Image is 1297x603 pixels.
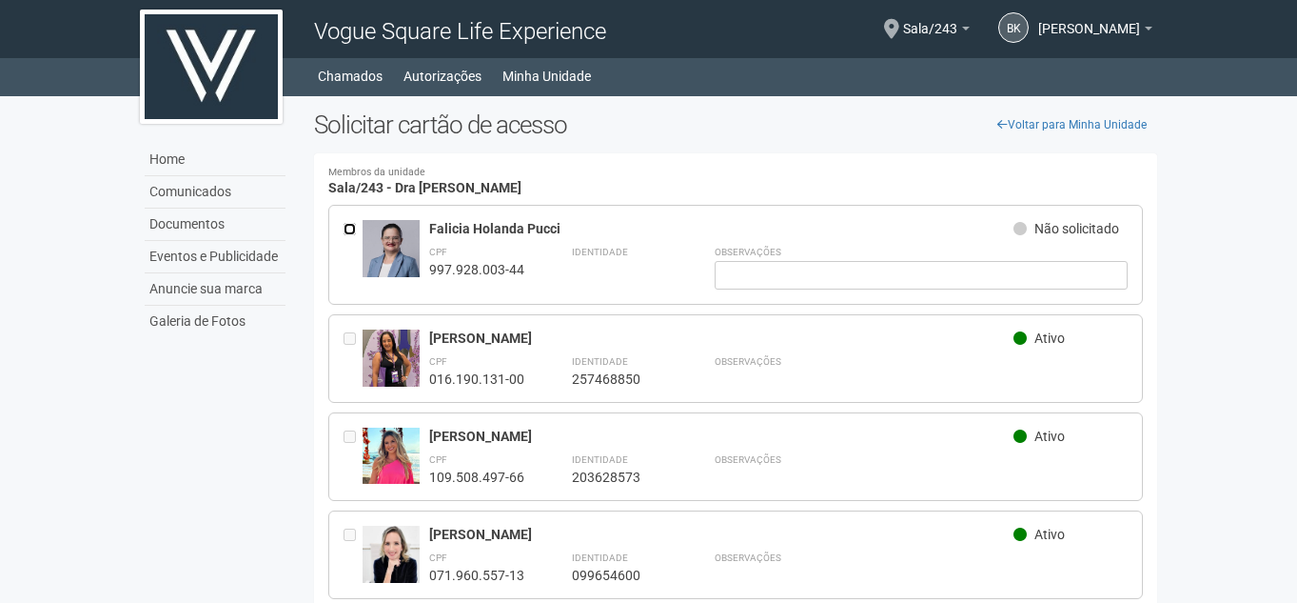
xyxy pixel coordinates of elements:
[429,330,1014,347] div: [PERSON_NAME]
[572,356,628,367] strong: Identidade
[140,10,283,124] img: logo.jpg
[403,63,481,90] a: Autorizações
[715,454,781,465] strong: Observações
[572,553,628,563] strong: Identidade
[145,241,285,273] a: Eventos e Publicidade
[429,469,524,486] div: 109.508.497-66
[145,176,285,209] a: Comunicados
[572,371,667,388] div: 257468850
[1038,3,1140,36] span: Bruna Kabbaz de Mello Vieira
[328,168,1144,178] small: Membros da unidade
[429,454,447,465] strong: CPF
[1038,24,1152,39] a: [PERSON_NAME]
[363,330,420,392] img: user.jpg
[715,356,781,367] strong: Observações
[715,553,781,563] strong: Observações
[1034,429,1065,444] span: Ativo
[429,261,524,278] div: 997.928.003-44
[344,330,363,388] div: Entre em contato com a Aministração para solicitar o cancelamento ou 2a via
[363,220,420,278] img: user.jpg
[429,247,447,257] strong: CPF
[344,526,363,584] div: Entre em contato com a Aministração para solicitar o cancelamento ou 2a via
[572,567,667,584] div: 099654600
[1034,527,1065,542] span: Ativo
[314,18,606,45] span: Vogue Square Life Experience
[328,168,1144,195] h4: Sala/243 - Dra [PERSON_NAME]
[318,63,383,90] a: Chamados
[1034,221,1119,236] span: Não solicitado
[429,428,1014,445] div: [PERSON_NAME]
[572,247,628,257] strong: Identidade
[145,306,285,337] a: Galeria de Fotos
[429,220,1014,237] div: Falicia Holanda Pucci
[429,371,524,388] div: 016.190.131-00
[314,111,1158,139] h2: Solicitar cartão de acesso
[429,526,1014,543] div: [PERSON_NAME]
[903,3,957,36] span: Sala/243
[429,553,447,563] strong: CPF
[903,24,970,39] a: Sala/243
[572,454,628,465] strong: Identidade
[429,567,524,584] div: 071.960.557-13
[1034,331,1065,346] span: Ativo
[344,428,363,486] div: Entre em contato com a Aministração para solicitar o cancelamento ou 2a via
[429,356,447,367] strong: CPF
[987,111,1157,139] a: Voltar para Minha Unidade
[998,12,1029,43] a: BK
[715,247,781,257] strong: Observações
[572,469,667,486] div: 203628573
[145,144,285,176] a: Home
[502,63,591,90] a: Minha Unidade
[145,273,285,306] a: Anuncie sua marca
[145,209,285,241] a: Documentos
[363,428,420,484] img: user.jpg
